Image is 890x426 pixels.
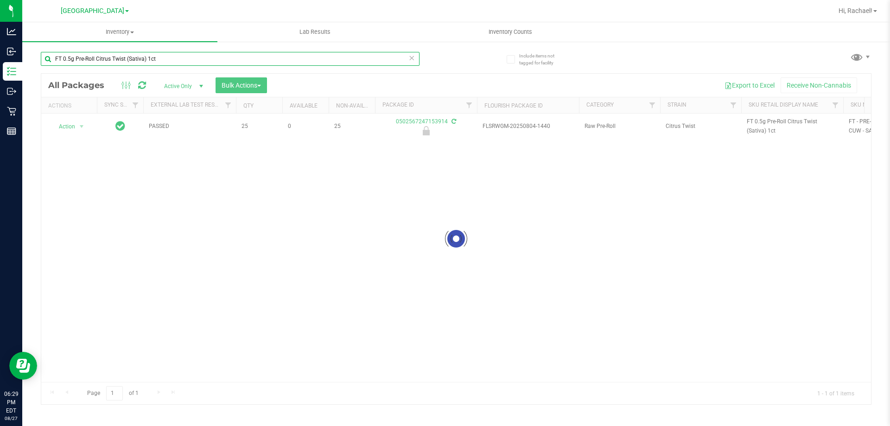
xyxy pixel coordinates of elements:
[217,22,413,42] a: Lab Results
[7,127,16,136] inline-svg: Reports
[22,28,217,36] span: Inventory
[41,52,420,66] input: Search Package ID, Item Name, SKU, Lot or Part Number...
[408,52,415,64] span: Clear
[7,67,16,76] inline-svg: Inventory
[7,27,16,36] inline-svg: Analytics
[287,28,343,36] span: Lab Results
[4,415,18,422] p: 08/27
[7,107,16,116] inline-svg: Retail
[413,22,608,42] a: Inventory Counts
[519,52,566,66] span: Include items not tagged for facility
[839,7,872,14] span: Hi, Rachael!
[7,87,16,96] inline-svg: Outbound
[476,28,545,36] span: Inventory Counts
[9,352,37,380] iframe: Resource center
[7,47,16,56] inline-svg: Inbound
[22,22,217,42] a: Inventory
[4,390,18,415] p: 06:29 PM EDT
[61,7,124,15] span: [GEOGRAPHIC_DATA]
